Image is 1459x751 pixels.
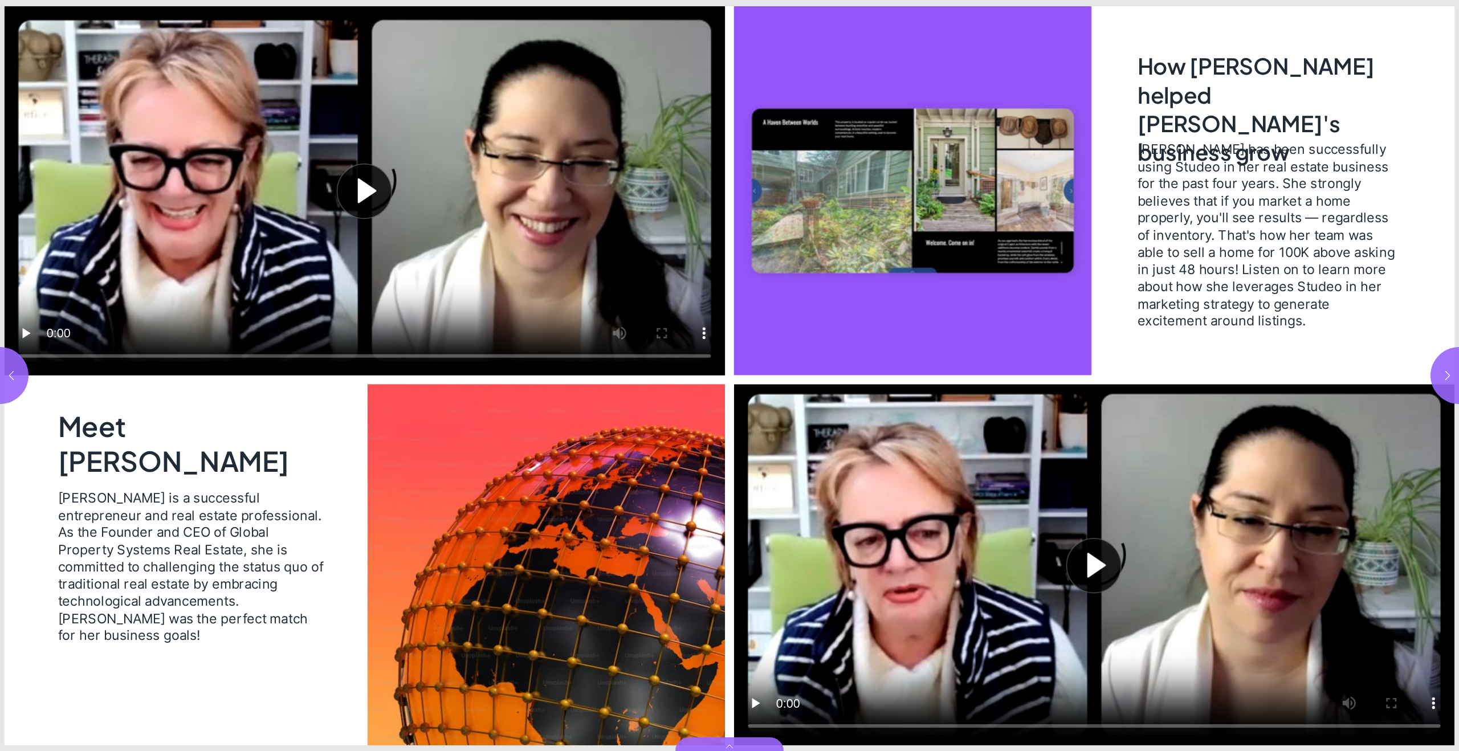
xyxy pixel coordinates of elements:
span: [PERSON_NAME] has been successfully using Studeo in her real estate business for the past four ye... [1138,141,1397,329]
h2: Meet [PERSON_NAME] [58,409,331,476]
section: Page 3 [729,6,1459,745]
h2: How [PERSON_NAME] helped [PERSON_NAME]'s business grow [1138,52,1401,126]
span: [PERSON_NAME] is a successful entrepreneur and real estate professional. As the Founder and CEO o... [58,489,326,644]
